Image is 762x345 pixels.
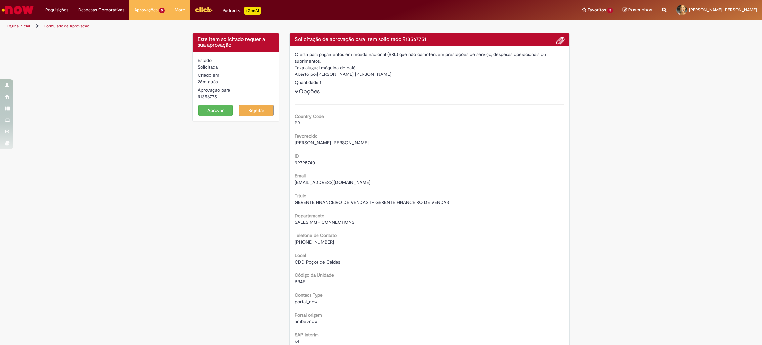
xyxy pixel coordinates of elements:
span: ambevnow [295,319,317,324]
span: More [175,7,185,13]
span: CDD Poços de Caldas [295,259,340,265]
b: Departamento [295,213,324,219]
h4: Este Item solicitado requer a sua aprovação [198,37,274,48]
span: [PHONE_NUMBER] [295,239,334,245]
label: Aprovação para [198,87,230,93]
a: Formulário de Aprovação [44,24,89,29]
p: +GenAi [244,7,261,15]
div: R13567751 [198,93,274,100]
label: Estado [198,57,212,64]
span: [EMAIL_ADDRESS][DOMAIN_NAME] [295,179,370,185]
div: [PERSON_NAME] [PERSON_NAME] [295,71,565,79]
b: Título [295,193,306,199]
span: GERENTE FINANCEIRO DE VENDAS I - GERENTE FINANCEIRO DE VENDAS I [295,199,451,205]
span: BR4E [295,279,305,285]
a: Página inicial [7,24,30,29]
div: Oferta para pagamentos em moeda nacional (BRL) que não caracterizem prestações de serviço, despes... [295,51,565,64]
span: [PERSON_NAME] [PERSON_NAME] [295,140,369,146]
button: Aprovar [198,105,233,116]
span: Despesas Corporativas [78,7,124,13]
b: Telefone de Contato [295,232,337,238]
time: 01/10/2025 08:43:19 [198,79,218,85]
div: 01/10/2025 08:43:19 [198,78,274,85]
b: Favorecido [295,133,317,139]
div: Solicitada [198,64,274,70]
span: Requisições [45,7,68,13]
b: Contact Type [295,292,323,298]
div: Quantidade 1 [295,79,565,86]
img: click_logo_yellow_360x200.png [195,5,213,15]
a: Rascunhos [623,7,652,13]
b: SAP Interim [295,332,319,338]
span: 99795740 [295,160,315,166]
span: portal_now [295,299,317,305]
label: Aberto por [295,71,317,77]
span: Rascunhos [628,7,652,13]
span: 5 [159,8,165,13]
img: ServiceNow [1,3,35,17]
b: Email [295,173,306,179]
span: 5 [607,8,613,13]
span: Aprovações [134,7,158,13]
span: Favoritos [588,7,606,13]
label: Criado em [198,72,219,78]
span: [PERSON_NAME] [PERSON_NAME] [689,7,757,13]
div: Taxa aluguel máquina de café [295,64,565,71]
b: Country Code [295,113,324,119]
span: SALES MG - CONNECTIONS [295,219,354,225]
button: Rejeitar [239,105,274,116]
b: Portal origem [295,312,322,318]
span: s4 [295,338,299,344]
h4: Solicitação de aprovação para Item solicitado R13567751 [295,37,565,43]
div: Padroniza [223,7,261,15]
span: BR [295,120,300,126]
ul: Trilhas de página [5,20,503,32]
b: Local [295,252,306,258]
span: 26m atrás [198,79,218,85]
b: Código da Unidade [295,272,334,278]
b: ID [295,153,299,159]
